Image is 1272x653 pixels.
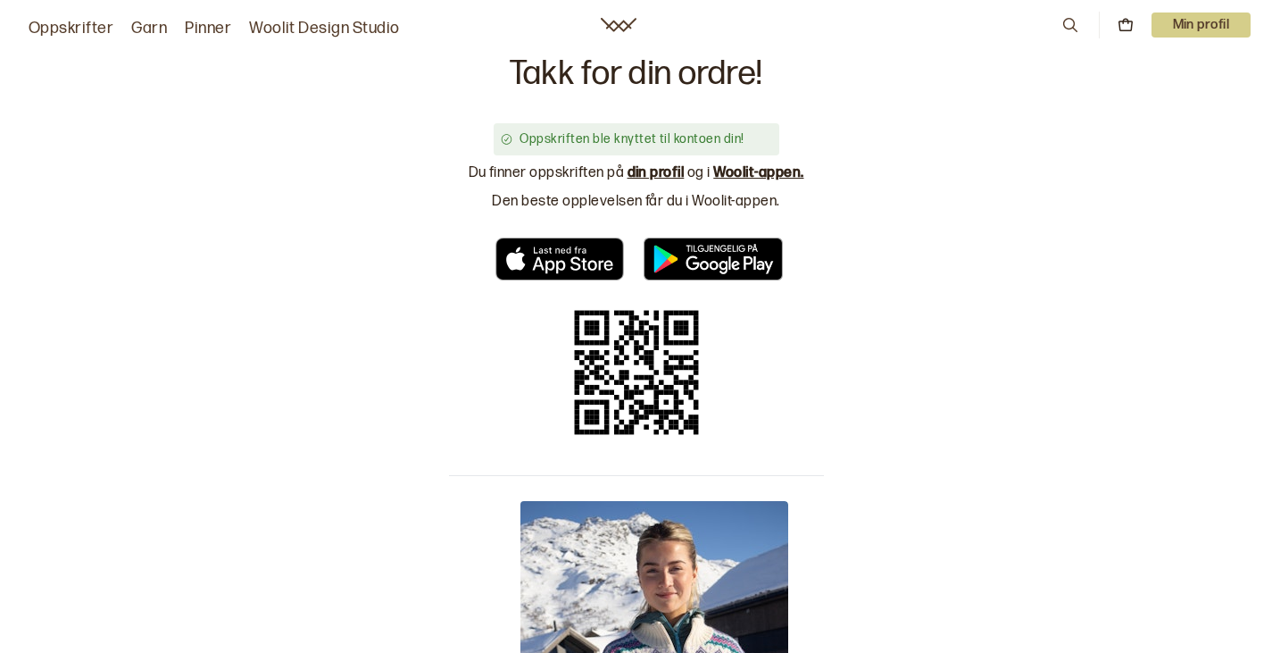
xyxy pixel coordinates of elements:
[131,16,167,41] a: Garn
[1151,13,1251,38] p: Min profil
[249,16,400,41] a: Woolit Design Studio
[469,163,804,184] p: Du finner oppskriften på og i
[510,57,762,91] p: Takk for din ordre!
[713,164,803,181] a: Woolit-appen.
[490,238,629,280] img: Last ned fra App Store
[29,16,113,41] a: Oppskrifter
[520,130,771,148] div: Oppskriften ble knyttet til kontoen din!
[490,238,629,280] a: AppStore Link
[644,238,783,280] img: Tilgjengelig på Google Play
[185,16,231,41] a: Pinner
[601,18,636,32] a: Woolit
[492,191,779,213] p: Den beste opplevelsen får du i Woolit-appen.
[1151,13,1251,38] button: User dropdown
[628,164,685,181] a: din profil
